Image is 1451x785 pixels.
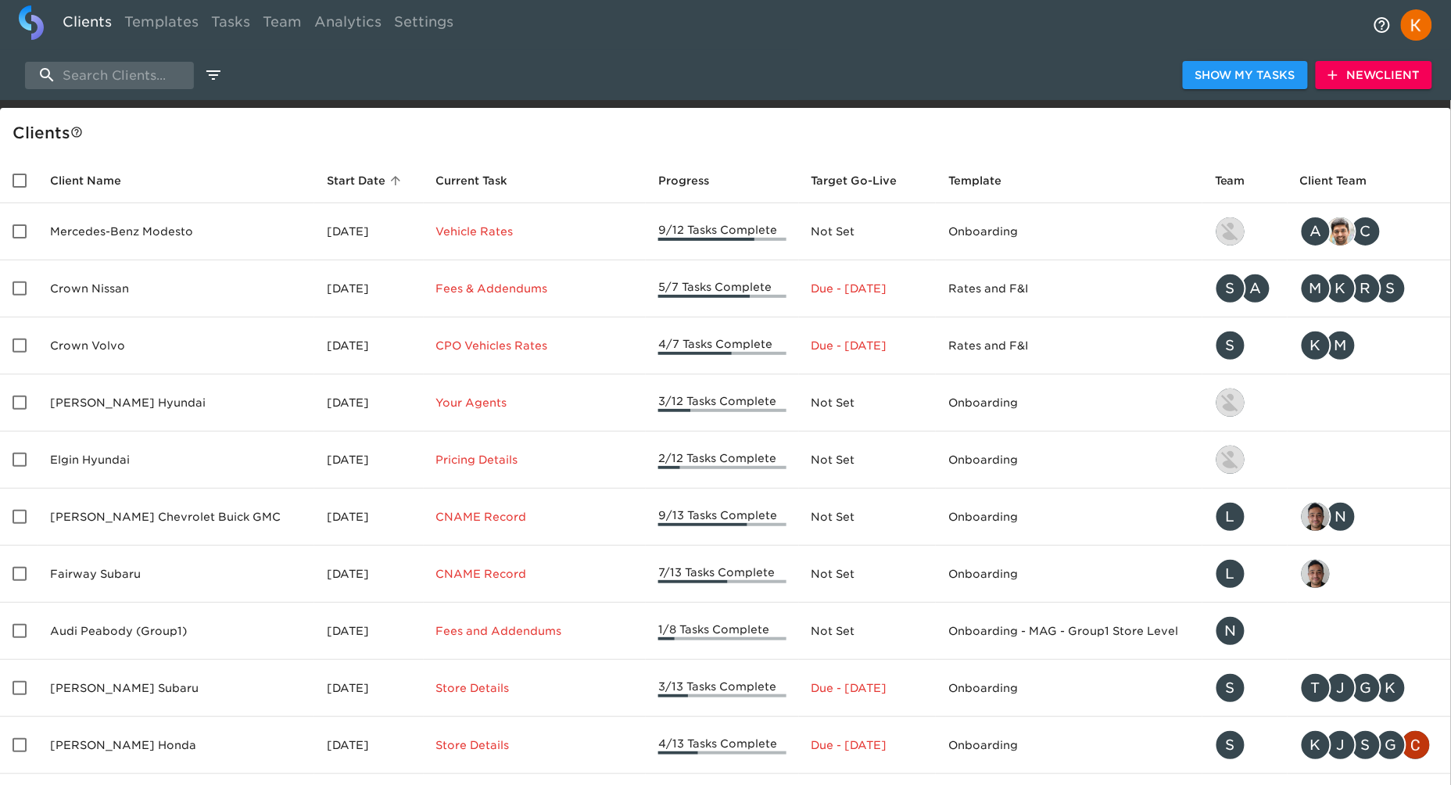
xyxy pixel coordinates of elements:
td: Onboarding [936,375,1202,432]
div: kevin.mand@schomp.com, james.kurtenbach@schomp.com, scott.graves@schomp.com, george.lawton@schomp... [1300,729,1438,761]
div: K [1325,273,1356,304]
div: J [1325,729,1356,761]
svg: This is a list of all of your clients and clients shared with you [70,126,83,138]
button: Show My Tasks [1183,61,1308,90]
td: Onboarding [936,546,1202,603]
td: [PERSON_NAME] Chevrolet Buick GMC [38,489,314,546]
td: Fairway Subaru [38,546,314,603]
div: M [1325,330,1356,361]
td: 2/12 Tasks Complete [646,432,799,489]
div: tj.joyce@schomp.com, james.kurtenbach@schomp.com, george.lawton@schomp.com, kevin.mand@schomp.com [1300,672,1438,704]
td: 4/7 Tasks Complete [646,317,799,375]
div: S [1375,273,1406,304]
img: kevin.lo@roadster.com [1216,389,1245,417]
td: Onboarding [936,489,1202,546]
div: kevin.lo@roadster.com [1215,216,1275,247]
span: Start Date [327,171,406,190]
div: savannah@roadster.com [1215,672,1275,704]
p: Pricing Details [436,452,633,468]
div: kevin.lo@roadster.com [1215,387,1275,418]
a: Analytics [308,5,388,44]
td: 3/13 Tasks Complete [646,660,799,717]
div: N [1325,501,1356,532]
div: savannah@roadster.com [1215,729,1275,761]
td: Onboarding [936,717,1202,774]
div: A [1300,216,1331,247]
p: Due - [DATE] [811,680,924,696]
td: 7/13 Tasks Complete [646,546,799,603]
td: [PERSON_NAME] Honda [38,717,314,774]
span: Progress [658,171,729,190]
div: T [1300,672,1331,704]
td: [DATE] [314,432,423,489]
img: Profile [1401,9,1432,41]
td: [DATE] [314,260,423,317]
div: J [1325,672,1356,704]
span: New Client [1328,66,1420,85]
span: Show My Tasks [1195,66,1295,85]
td: 4/13 Tasks Complete [646,717,799,774]
button: edit [200,62,227,88]
div: C [1350,216,1381,247]
img: christopher.mccarthy@roadster.com [1402,731,1430,759]
span: Target Go-Live [811,171,918,190]
div: A [1240,273,1271,304]
img: kevin.lo@roadster.com [1216,446,1245,474]
div: S [1350,729,1381,761]
td: Elgin Hyundai [38,432,314,489]
td: Not Set [799,603,937,660]
td: Rates and F&I [936,317,1202,375]
div: N [1215,615,1246,647]
td: Not Set [799,489,937,546]
p: Vehicle Rates [436,224,633,239]
td: Crown Nissan [38,260,314,317]
div: G [1375,729,1406,761]
div: kwilson@crowncars.com, mcooley@crowncars.com [1300,330,1438,361]
td: Not Set [799,432,937,489]
td: Not Set [799,546,937,603]
div: leland@roadster.com [1215,558,1275,590]
td: Onboarding [936,203,1202,260]
td: Onboarding [936,660,1202,717]
p: Fees & Addendums [436,281,633,296]
td: [DATE] [314,317,423,375]
td: [DATE] [314,603,423,660]
button: NewClient [1316,61,1432,90]
div: R [1350,273,1381,304]
td: [DATE] [314,660,423,717]
span: Current Task [436,171,528,190]
div: leland@roadster.com [1215,501,1275,532]
div: angelique.nurse@roadster.com, sandeep@simplemnt.com, clayton.mandel@roadster.com [1300,216,1438,247]
span: Template [948,171,1022,190]
td: 3/12 Tasks Complete [646,375,799,432]
span: This is the next Task in this Hub that should be completed [436,171,508,190]
div: savannah@roadster.com [1215,330,1275,361]
div: S [1215,672,1246,704]
div: Client s [13,120,1445,145]
td: [DATE] [314,546,423,603]
div: nikko.foster@roadster.com [1215,615,1275,647]
td: Onboarding - MAG - Group1 Store Level [936,603,1202,660]
div: savannah@roadster.com, austin@roadster.com [1215,273,1275,304]
div: sai@simplemnt.com, nikko.foster@roadster.com [1300,501,1438,532]
div: S [1215,729,1246,761]
td: Onboarding [936,432,1202,489]
div: K [1300,729,1331,761]
a: Templates [118,5,205,44]
td: [DATE] [314,203,423,260]
button: notifications [1363,6,1401,44]
img: sandeep@simplemnt.com [1327,217,1355,246]
p: Store Details [436,737,633,753]
td: [DATE] [314,717,423,774]
p: Store Details [436,680,633,696]
div: S [1215,330,1246,361]
td: 9/13 Tasks Complete [646,489,799,546]
img: sai@simplemnt.com [1302,560,1330,588]
div: M [1300,273,1331,304]
p: Due - [DATE] [811,281,924,296]
div: K [1300,330,1331,361]
p: Due - [DATE] [811,737,924,753]
td: [DATE] [314,375,423,432]
td: 1/8 Tasks Complete [646,603,799,660]
td: 9/12 Tasks Complete [646,203,799,260]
